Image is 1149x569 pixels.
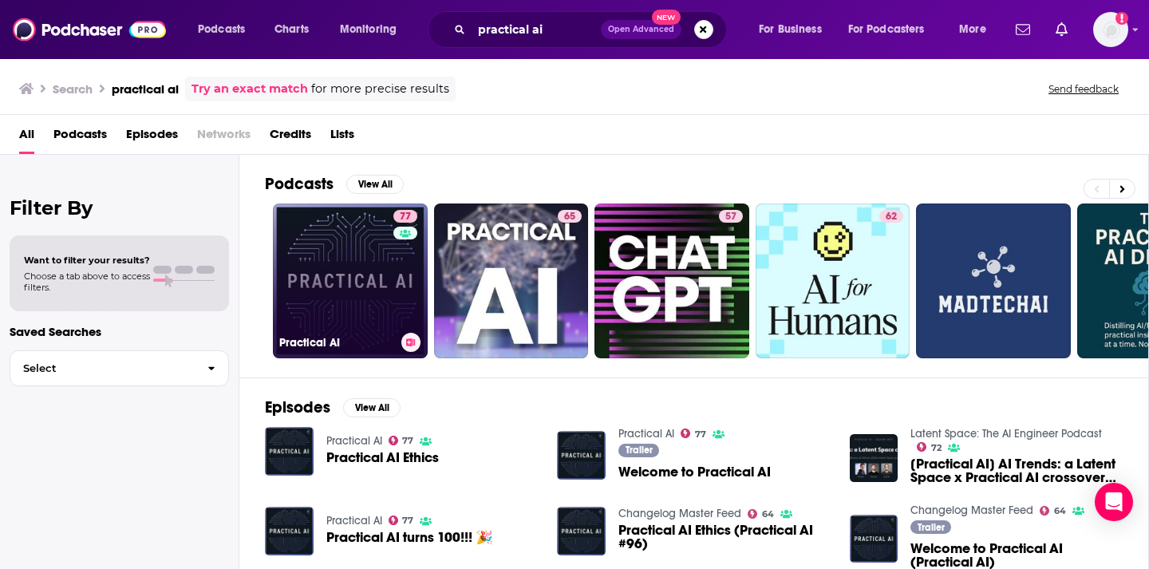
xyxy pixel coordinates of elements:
[1009,16,1036,43] a: Show notifications dropdown
[112,81,179,97] h3: practical ai
[931,445,942,452] span: 72
[24,255,150,266] span: Want to filter your results?
[265,507,314,555] img: Practical AI turns 100!!! 🎉
[618,507,741,520] a: Changelog Master Feed
[187,17,266,42] button: open menu
[557,431,606,480] img: Welcome to Practical AI
[389,436,414,445] a: 77
[265,427,314,476] img: Practical AI Ethics
[265,397,330,417] h2: Episodes
[910,504,1033,517] a: Changelog Master Feed
[198,18,245,41] span: Podcasts
[126,121,178,154] a: Episodes
[838,17,948,42] button: open menu
[557,507,606,555] a: Practical AI Ethics (Practical AI #96)
[24,271,150,293] span: Choose a tab above to access filters.
[10,196,229,219] h2: Filter By
[695,431,706,438] span: 77
[748,17,842,42] button: open menu
[948,17,1006,42] button: open menu
[626,445,653,455] span: Trailer
[265,174,404,194] a: PodcastsView All
[1093,12,1128,47] button: Show profile menu
[1095,483,1133,521] div: Open Intercom Messenger
[1040,506,1066,516] a: 64
[910,457,1123,484] a: [Practical AI] AI Trends: a Latent Space x Practical AI crossover pod!
[558,210,582,223] a: 65
[270,121,311,154] a: Credits
[10,363,195,373] span: Select
[601,20,681,39] button: Open AdvancedNew
[53,121,107,154] a: Podcasts
[389,516,414,525] a: 77
[1049,16,1074,43] a: Show notifications dropdown
[759,18,822,41] span: For Business
[340,18,397,41] span: Monitoring
[748,509,774,519] a: 64
[719,210,743,223] a: 57
[652,10,681,25] span: New
[326,531,493,544] a: Practical AI turns 100!!! 🎉
[594,203,749,358] a: 57
[265,397,401,417] a: EpisodesView All
[1044,82,1123,96] button: Send feedback
[402,517,413,524] span: 77
[1093,12,1128,47] span: Logged in as cmand-c
[326,434,382,448] a: Practical AI
[10,324,229,339] p: Saved Searches
[53,81,93,97] h3: Search
[1093,12,1128,47] img: User Profile
[917,442,942,452] a: 72
[265,174,334,194] h2: Podcasts
[346,175,404,194] button: View All
[618,465,771,479] a: Welcome to Practical AI
[279,336,395,350] h3: Practical AI
[19,121,34,154] span: All
[618,524,831,551] a: Practical AI Ethics (Practical AI #96)
[850,434,898,483] img: [Practical AI] AI Trends: a Latent Space x Practical AI crossover pod!
[443,11,742,48] div: Search podcasts, credits, & more...
[1054,508,1066,515] span: 64
[326,451,439,464] a: Practical AI Ethics
[910,542,1123,569] a: Welcome to Practical AI (Practical AI)
[850,515,898,563] img: Welcome to Practical AI (Practical AI)
[910,427,1102,441] a: Latent Space: The AI Engineer Podcast
[400,209,411,225] span: 77
[329,17,417,42] button: open menu
[311,80,449,98] span: for more precise results
[197,121,251,154] span: Networks
[191,80,308,98] a: Try an exact match
[848,18,925,41] span: For Podcasters
[273,203,428,358] a: 77Practical AI
[681,429,706,438] a: 77
[1115,12,1128,25] svg: Add a profile image
[330,121,354,154] span: Lists
[618,427,674,441] a: Practical AI
[918,523,945,532] span: Trailer
[725,209,736,225] span: 57
[879,210,903,223] a: 62
[13,14,166,45] a: Podchaser - Follow, Share and Rate Podcasts
[608,26,674,34] span: Open Advanced
[472,17,601,42] input: Search podcasts, credits, & more...
[326,514,382,528] a: Practical AI
[343,398,401,417] button: View All
[762,511,774,518] span: 64
[434,203,589,358] a: 65
[959,18,986,41] span: More
[756,203,910,358] a: 62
